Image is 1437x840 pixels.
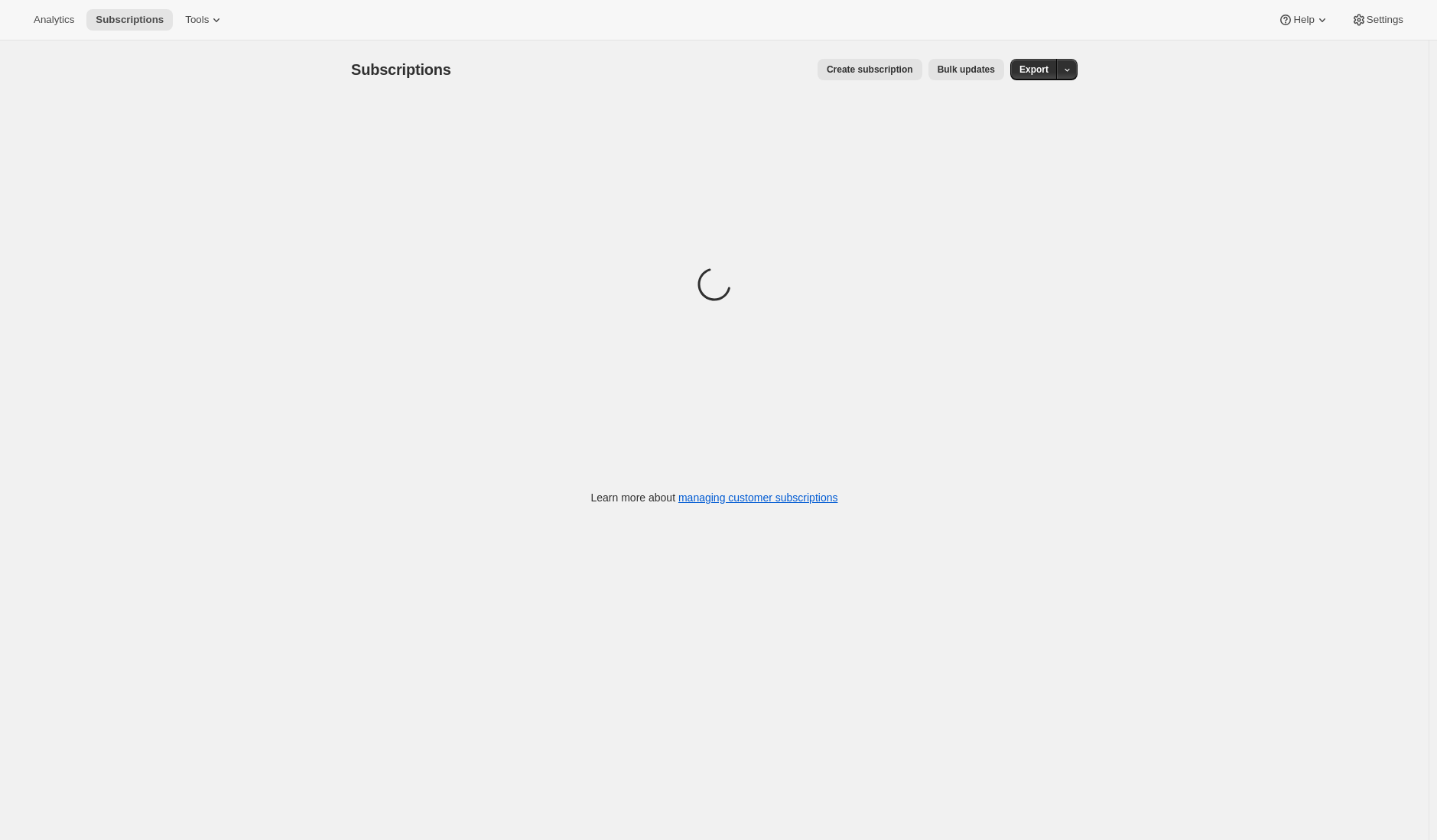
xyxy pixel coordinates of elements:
span: Export [1019,63,1048,76]
button: Analytics [24,9,83,31]
button: Tools [176,9,233,31]
span: Bulk updates [938,63,995,76]
button: Subscriptions [86,9,173,31]
button: Help [1269,9,1338,31]
p: Learn more about [591,490,838,505]
span: Analytics [34,14,74,26]
span: Settings [1367,14,1403,26]
span: Help [1293,14,1314,26]
span: Subscriptions [351,61,451,78]
span: Tools [185,14,209,26]
button: Bulk updates [928,59,1004,80]
span: Subscriptions [96,14,164,26]
button: Create subscription [818,59,922,80]
a: managing customer subscriptions [678,491,838,504]
button: Export [1010,59,1058,80]
button: Settings [1342,9,1413,31]
span: Create subscription [827,63,913,76]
